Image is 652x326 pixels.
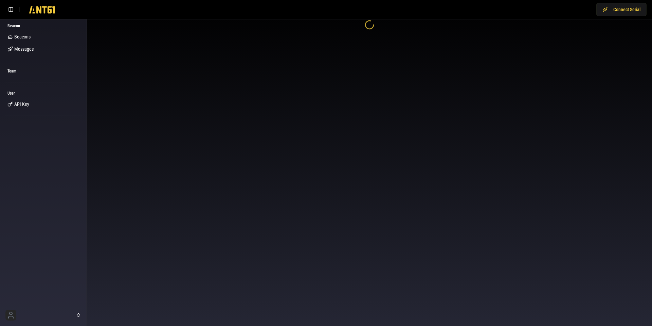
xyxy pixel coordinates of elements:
button: Connect Serial [596,3,647,16]
div: Team [5,66,82,77]
div: Beacon [5,20,82,31]
span: Messages [14,46,34,52]
a: Messages [5,44,82,54]
a: API Key [5,99,82,110]
span: API Key [14,101,29,108]
div: User [5,88,82,99]
a: Beacons [5,31,82,42]
span: Beacons [14,33,31,40]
